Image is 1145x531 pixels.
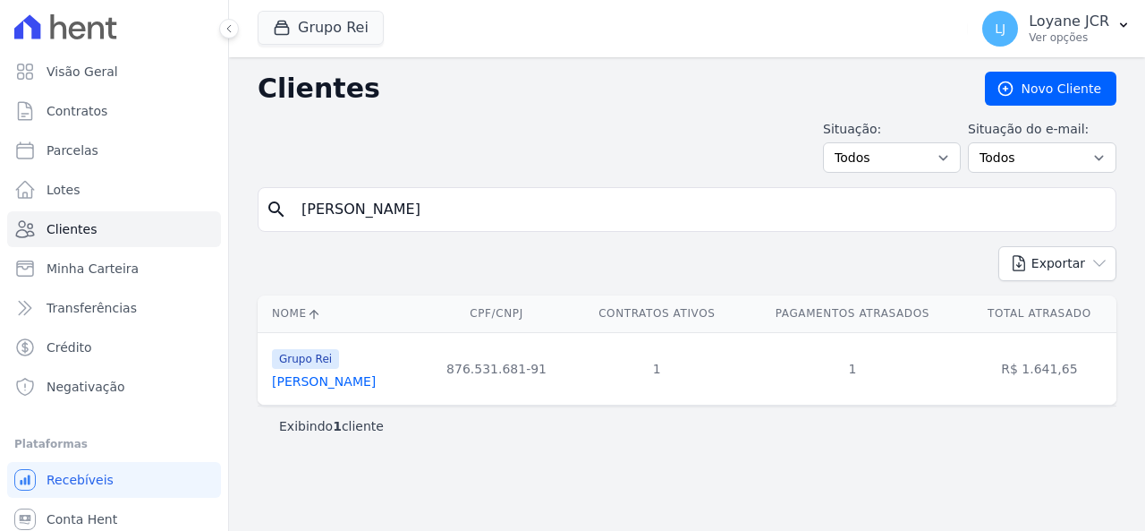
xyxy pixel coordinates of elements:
[823,120,961,139] label: Situação:
[742,295,963,332] th: Pagamentos Atrasados
[7,462,221,498] a: Recebíveis
[985,72,1116,106] a: Novo Cliente
[995,22,1005,35] span: LJ
[272,374,376,389] a: [PERSON_NAME]
[968,120,1116,139] label: Situação do e-mail:
[1029,30,1109,45] p: Ver opções
[47,338,92,356] span: Crédito
[333,419,342,433] b: 1
[47,510,117,528] span: Conta Hent
[7,54,221,90] a: Visão Geral
[47,260,139,278] span: Minha Carteira
[998,246,1116,281] button: Exportar
[47,220,97,238] span: Clientes
[47,102,107,120] span: Contratos
[47,181,81,199] span: Lotes
[7,290,221,326] a: Transferências
[272,349,339,369] span: Grupo Rei
[279,417,384,435] p: Exibindo cliente
[7,172,221,208] a: Lotes
[963,295,1116,332] th: Total Atrasado
[291,192,1108,227] input: Buscar por nome, CPF ou e-mail
[742,332,963,405] td: 1
[47,63,118,81] span: Visão Geral
[7,369,221,405] a: Negativação
[7,133,221,168] a: Parcelas
[421,295,571,332] th: CPF/CNPJ
[14,433,214,455] div: Plataformas
[968,4,1145,54] button: LJ Loyane JCR Ver opções
[47,299,137,317] span: Transferências
[266,199,287,220] i: search
[258,73,956,105] h2: Clientes
[47,141,98,159] span: Parcelas
[421,332,571,405] td: 876.531.681-91
[572,332,742,405] td: 1
[963,332,1116,405] td: R$ 1.641,65
[47,471,114,489] span: Recebíveis
[7,93,221,129] a: Contratos
[47,378,125,396] span: Negativação
[7,211,221,247] a: Clientes
[258,295,421,332] th: Nome
[572,295,742,332] th: Contratos Ativos
[258,11,384,45] button: Grupo Rei
[1029,13,1109,30] p: Loyane JCR
[7,330,221,365] a: Crédito
[7,251,221,287] a: Minha Carteira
